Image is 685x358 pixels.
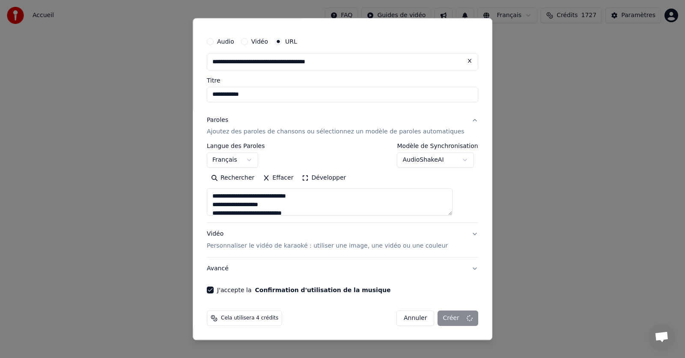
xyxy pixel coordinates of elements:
[207,143,478,223] div: ParolesAjoutez des paroles de chansons ou sélectionnez un modèle de paroles automatiques
[203,12,482,19] h2: Créer un Karaoké
[207,77,478,83] label: Titre
[298,172,351,185] button: Développer
[396,311,434,326] button: Annuler
[207,223,478,257] button: VidéoPersonnaliser le vidéo de karaoké : utiliser une image, une vidéo ou une couleur
[207,128,465,136] p: Ajoutez des paroles de chansons ou sélectionnez un modèle de paroles automatiques
[251,38,268,44] label: Vidéo
[217,287,390,293] label: J'accepte la
[207,109,478,143] button: ParolesAjoutez des paroles de chansons ou sélectionnez un modèle de paroles automatiques
[217,38,234,44] label: Audio
[259,172,298,185] button: Effacer
[255,287,391,293] button: J'accepte la
[207,172,259,185] button: Rechercher
[207,143,265,149] label: Langue des Paroles
[207,258,478,280] button: Avancé
[397,143,478,149] label: Modèle de Synchronisation
[207,230,448,251] div: Vidéo
[207,242,448,251] p: Personnaliser le vidéo de karaoké : utiliser une image, une vidéo ou une couleur
[285,38,297,44] label: URL
[207,116,228,124] div: Paroles
[221,315,278,322] span: Cela utilisera 4 crédits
